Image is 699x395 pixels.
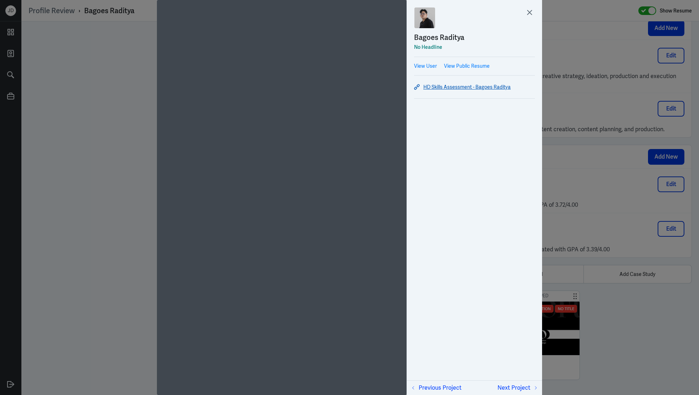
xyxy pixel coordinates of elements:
a: HD Skills Assessment - Bagoes Raditya [414,83,535,91]
a: View Public Resume [444,62,490,70]
div: Bagoes Raditya [414,32,464,43]
img: Bagoes Raditya [414,7,435,29]
div: No Headline [414,43,535,51]
a: Bagoes Raditya [414,32,535,43]
button: Next Project [498,384,539,392]
a: View User [414,62,437,70]
button: Previous Project [410,384,461,392]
